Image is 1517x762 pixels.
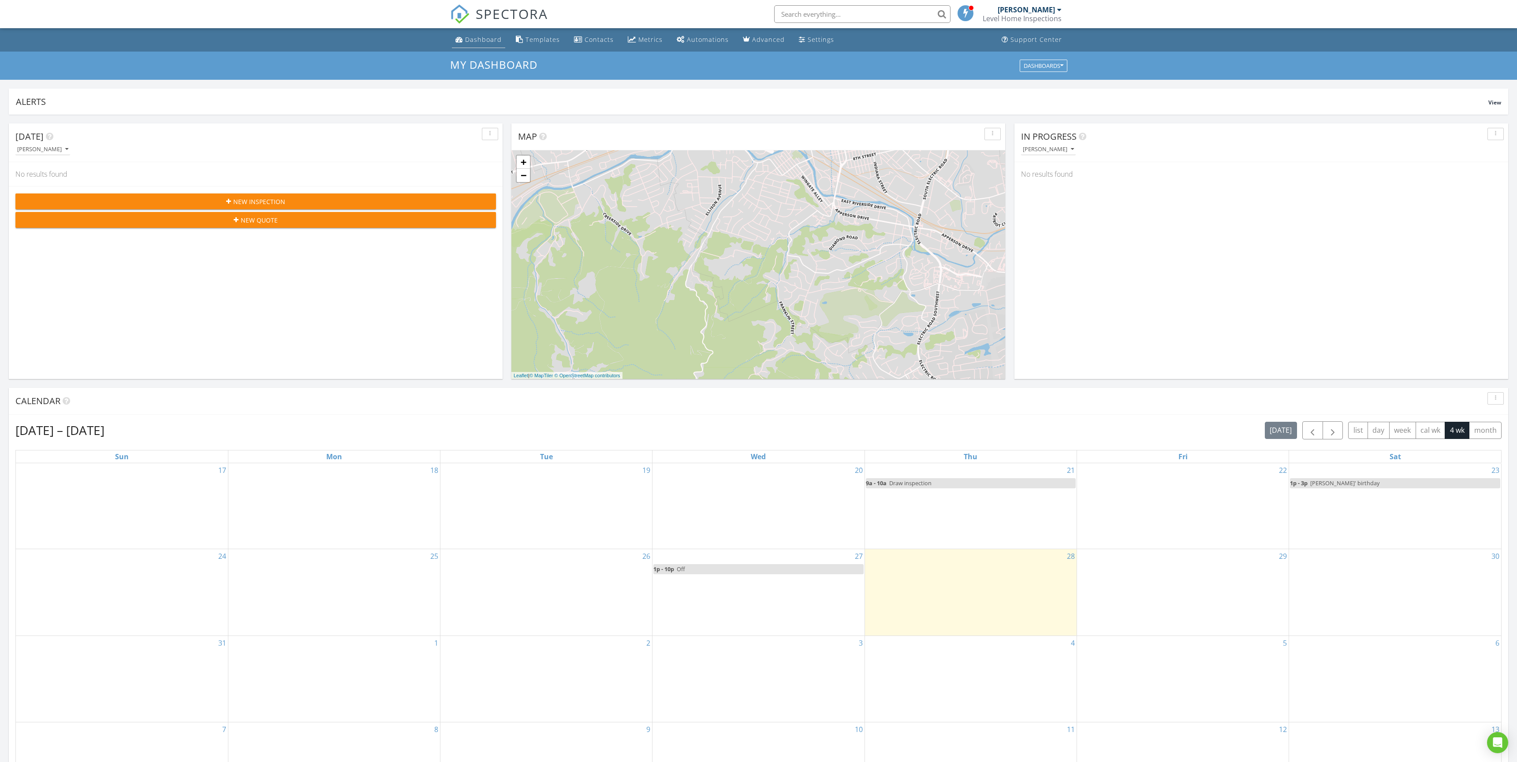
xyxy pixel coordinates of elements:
button: Previous [1302,421,1323,439]
a: Go to August 21, 2025 [1065,463,1077,477]
button: [PERSON_NAME] [15,144,70,156]
div: Support Center [1010,35,1062,44]
a: Sunday [113,450,130,463]
td: Go to September 4, 2025 [865,636,1077,722]
td: Go to September 5, 2025 [1077,636,1289,722]
div: Settings [808,35,834,44]
td: Go to August 21, 2025 [865,463,1077,549]
a: Go to September 11, 2025 [1065,722,1077,736]
a: Go to August 17, 2025 [216,463,228,477]
td: Go to August 19, 2025 [440,463,652,549]
button: day [1368,422,1390,439]
button: Next [1323,421,1343,439]
a: Go to September 6, 2025 [1494,636,1501,650]
a: Monday [324,450,344,463]
button: cal wk [1416,422,1446,439]
a: Go to September 10, 2025 [853,722,865,736]
img: The Best Home Inspection Software - Spectora [450,4,470,24]
span: Off [677,565,685,573]
a: Go to August 23, 2025 [1490,463,1501,477]
td: Go to August 25, 2025 [228,549,440,636]
a: Go to August 26, 2025 [641,549,652,563]
a: Contacts [570,32,617,48]
a: Go to August 27, 2025 [853,549,865,563]
a: Go to August 24, 2025 [216,549,228,563]
a: Go to September 7, 2025 [220,722,228,736]
span: 1p - 3p [1290,479,1308,487]
a: Go to September 2, 2025 [645,636,652,650]
div: Alerts [16,96,1488,108]
button: New Inspection [15,193,496,209]
button: week [1389,422,1416,439]
button: New Quote [15,212,496,228]
a: Go to August 30, 2025 [1490,549,1501,563]
div: Metrics [638,35,663,44]
td: Go to August 24, 2025 [16,549,228,636]
div: Open Intercom Messenger [1487,732,1508,753]
span: My Dashboard [450,57,537,72]
span: View [1488,99,1501,106]
button: Dashboards [1020,59,1067,72]
div: [PERSON_NAME] [998,5,1055,14]
a: Go to September 5, 2025 [1281,636,1289,650]
a: Wednesday [749,450,768,463]
div: Advanced [752,35,785,44]
a: Go to August 18, 2025 [429,463,440,477]
a: Friday [1177,450,1189,463]
div: Templates [526,35,560,44]
button: [DATE] [1265,422,1297,439]
td: Go to September 1, 2025 [228,636,440,722]
div: No results found [9,162,503,186]
a: Templates [512,32,563,48]
a: Dashboard [452,32,505,48]
a: Automations (Basic) [673,32,732,48]
a: Go to September 13, 2025 [1490,722,1501,736]
a: Go to August 22, 2025 [1277,463,1289,477]
a: Tuesday [538,450,555,463]
a: Go to September 8, 2025 [432,722,440,736]
td: Go to August 31, 2025 [16,636,228,722]
span: New Quote [241,216,278,225]
button: month [1469,422,1502,439]
a: Go to September 1, 2025 [432,636,440,650]
td: Go to September 2, 2025 [440,636,652,722]
td: Go to September 3, 2025 [652,636,865,722]
a: SPECTORA [450,12,548,30]
button: list [1348,422,1368,439]
td: Go to August 27, 2025 [652,549,865,636]
a: Go to August 29, 2025 [1277,549,1289,563]
button: [PERSON_NAME] [1021,144,1076,156]
a: © MapTiler [529,373,553,378]
td: Go to August 18, 2025 [228,463,440,549]
a: Zoom out [517,169,530,182]
a: Saturday [1388,450,1403,463]
div: [PERSON_NAME] [17,146,68,152]
td: Go to August 23, 2025 [1289,463,1501,549]
div: Level Home Inspections [983,14,1062,23]
a: Metrics [624,32,666,48]
span: SPECTORA [476,4,548,23]
a: Go to August 31, 2025 [216,636,228,650]
div: No results found [1014,162,1508,186]
span: [PERSON_NAME]' birthday [1310,479,1379,487]
div: [PERSON_NAME] [1023,146,1074,152]
span: 9a - 10a [866,479,887,487]
div: Contacts [585,35,614,44]
a: Leaflet [514,373,528,378]
a: Go to September 9, 2025 [645,722,652,736]
a: Go to August 25, 2025 [429,549,440,563]
a: © OpenStreetMap contributors [555,373,620,378]
td: Go to August 30, 2025 [1289,549,1501,636]
a: Advanced [739,32,788,48]
a: Zoom in [517,156,530,169]
a: Go to August 19, 2025 [641,463,652,477]
td: Go to August 28, 2025 [865,549,1077,636]
a: Support Center [998,32,1066,48]
div: Dashboard [465,35,502,44]
span: 1p - 10p [653,565,674,573]
div: Dashboards [1024,63,1063,69]
a: Go to August 28, 2025 [1065,549,1077,563]
a: Settings [795,32,838,48]
h2: [DATE] – [DATE] [15,421,104,439]
td: Go to August 20, 2025 [652,463,865,549]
